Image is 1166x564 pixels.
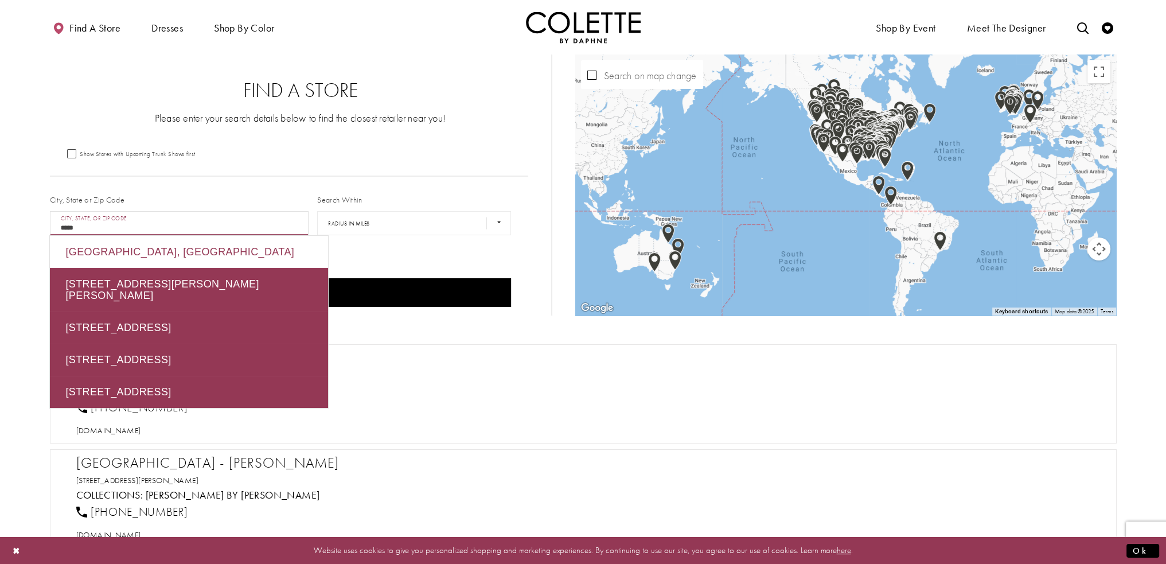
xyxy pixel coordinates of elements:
img: Google [578,301,616,316]
div: [STREET_ADDRESS] [50,376,328,408]
input: City, State, or ZIP Code [50,211,309,235]
span: Map data ©2025 [1055,308,1094,315]
a: Visit Home Page [526,11,641,43]
button: Map camera controls [1087,238,1110,260]
select: Radius In Miles [317,211,510,235]
button: Close Dialog [7,540,26,561]
div: [STREET_ADDRESS] [50,344,328,376]
span: Find a store [69,22,120,34]
h2: Gipper Prom [76,349,1102,367]
label: Search Within [317,194,362,205]
span: Dresses [149,11,186,43]
div: [STREET_ADDRESS] [50,312,328,344]
h2: Find a Store [73,79,528,102]
span: Shop By Event [876,22,935,34]
a: Find a store [50,11,123,43]
img: Colette by Daphne [526,11,641,43]
span: [DOMAIN_NAME] [76,425,141,435]
a: Open this area in Google Maps (opens a new window) [578,301,616,316]
p: Please enter your search details below to find the closest retailer near you! [73,111,528,125]
a: Meet the designer [964,11,1049,43]
span: Shop By Event [873,11,938,43]
a: Opens in new tab [76,475,199,485]
div: [STREET_ADDRESS][PERSON_NAME][PERSON_NAME] [50,268,328,312]
a: here [837,544,851,556]
a: Check Wishlist [1099,11,1116,43]
div: [GEOGRAPHIC_DATA], [GEOGRAPHIC_DATA] [50,236,328,268]
h2: [GEOGRAPHIC_DATA] - [PERSON_NAME] [76,454,1102,472]
a: [PHONE_NUMBER] [76,400,188,415]
span: Dresses [151,22,183,34]
span: [DOMAIN_NAME] [76,530,141,540]
a: Visit Colette by Daphne page - Opens in new tab [146,488,320,501]
span: [PHONE_NUMBER] [91,504,188,519]
a: Opens in new tab [76,425,141,435]
span: [PHONE_NUMBER] [91,400,188,415]
span: Collections: [76,488,143,501]
a: Toggle search [1074,11,1091,43]
p: Website uses cookies to give you personalized shopping and marketing experiences. By continuing t... [83,543,1083,558]
a: Terms (opens in new tab) [1101,308,1113,315]
div: Map with store locations [575,55,1117,316]
span: Shop by color [214,22,274,34]
label: City, State or Zip Code [50,194,125,205]
span: Shop by color [211,11,277,43]
a: [PHONE_NUMBER] [76,504,188,519]
button: Toggle fullscreen view [1087,60,1110,83]
span: Meet the designer [967,22,1046,34]
button: Submit Dialog [1126,543,1159,558]
button: Keyboard shortcuts [995,308,1048,316]
a: Opens in new tab [76,530,141,540]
